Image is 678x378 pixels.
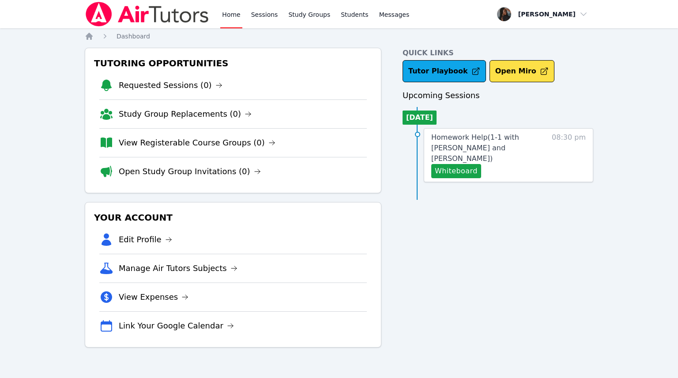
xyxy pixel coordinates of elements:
[490,60,554,82] button: Open Miro
[119,165,261,178] a: Open Study Group Invitations (0)
[119,79,222,92] a: Requested Sessions (0)
[92,55,374,71] h3: Tutoring Opportunities
[403,60,486,82] a: Tutor Playbook
[119,137,275,149] a: View Registerable Course Groups (0)
[552,132,586,178] span: 08:30 pm
[431,164,481,178] button: Whiteboard
[379,10,410,19] span: Messages
[403,89,593,102] h3: Upcoming Sessions
[92,210,374,225] h3: Your Account
[85,32,593,41] nav: Breadcrumb
[119,233,172,246] a: Edit Profile
[431,132,547,164] a: Homework Help(1-1 with [PERSON_NAME] and [PERSON_NAME])
[117,32,150,41] a: Dashboard
[403,48,593,58] h4: Quick Links
[85,2,210,27] img: Air Tutors
[119,291,188,303] a: View Expenses
[403,111,437,125] li: [DATE]
[119,108,252,120] a: Study Group Replacements (0)
[119,320,234,332] a: Link Your Google Calendar
[431,133,519,163] span: Homework Help ( 1-1 with [PERSON_NAME] and [PERSON_NAME] )
[117,33,150,40] span: Dashboard
[119,262,237,275] a: Manage Air Tutors Subjects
